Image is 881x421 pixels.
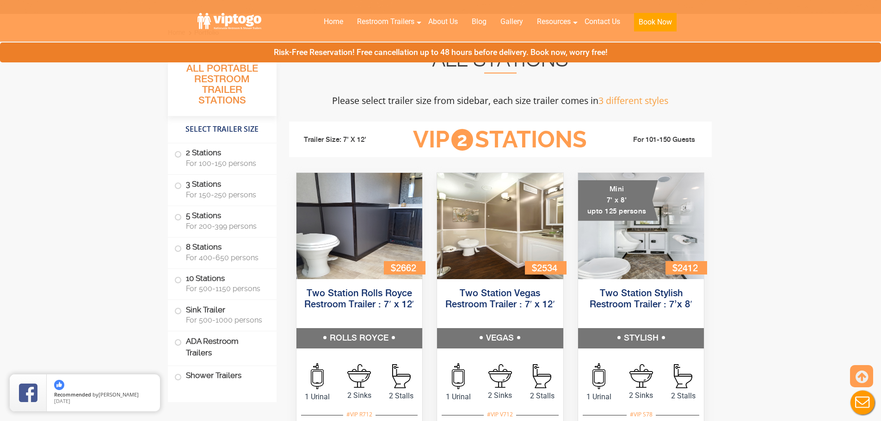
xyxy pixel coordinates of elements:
label: 5 Stations [174,206,270,235]
img: an icon of sink [347,364,371,388]
a: Resources [530,12,578,32]
img: an icon of urinal [311,363,324,389]
label: 8 Stations [174,238,270,266]
img: Side view of two station restroom trailer with separate doors for males and females [437,173,563,279]
span: 1 Urinal [578,391,620,403]
a: Blog [465,12,493,32]
label: ADA Restroom Trailers [174,331,270,363]
img: an icon of urinal [452,363,465,389]
span: For 500-1150 persons [186,284,265,293]
span: For 200-399 persons [186,222,265,231]
a: About Us [421,12,465,32]
span: 2 [451,129,473,151]
img: an icon of sink [488,364,512,388]
span: 2 Sinks [479,390,521,401]
img: an icon of urinal [592,363,605,389]
label: Sink Trailer [174,300,270,329]
img: an icon of Stall [674,364,692,388]
img: thumbs up icon [54,380,64,390]
img: Review Rating [19,384,37,402]
img: A mini restroom trailer with two separate stations and separate doors for males and females [578,173,704,279]
a: Restroom Trailers [350,12,421,32]
a: Two Station Vegas Restroom Trailer : 7′ x 12′ [445,289,555,310]
img: Side view of two station restroom trailer with separate doors for males and females [296,173,423,279]
h5: VEGAS [437,328,563,348]
span: 2 Sinks [338,390,380,401]
span: 1 Urinal [296,391,339,403]
img: an icon of sink [629,364,653,388]
h4: Select Trailer Size [168,121,277,138]
label: 3 Stations [174,175,270,203]
span: [PERSON_NAME] [99,391,139,398]
a: Home [317,12,350,32]
a: Book Now [627,12,684,37]
img: an icon of Stall [392,364,411,388]
label: Shower Trailers [174,366,270,386]
a: Two Station Rolls Royce Restroom Trailer : 7′ x 12′ [304,289,414,310]
span: For 100-150 persons [186,159,265,168]
div: #VIP V712 [484,409,516,421]
button: Live Chat [844,384,881,421]
h5: ROLLS ROYCE [296,328,423,348]
span: For 500-1000 persons [186,316,265,324]
div: $2412 [665,261,707,275]
a: Gallery [493,12,530,32]
div: $2662 [384,261,425,275]
h2: All Stations [289,51,712,73]
span: For 150-250 persons [186,190,265,199]
span: Recommended [54,391,91,398]
li: For 101-150 Guests [602,134,705,146]
div: $2534 [525,261,567,275]
label: 2 Stations [174,143,270,172]
div: #VIP S78 [627,409,656,421]
span: 2 Sinks [620,390,662,401]
span: 3 different styles [598,94,668,107]
a: Contact Us [578,12,627,32]
button: Book Now [634,13,677,31]
a: Two Station Stylish Restroom Trailer : 7’x 8′ [590,289,692,310]
div: #VIP R712 [343,409,376,421]
img: an icon of Stall [533,364,551,388]
p: Please select trailer size from sidebar, each size trailer comes in [289,92,712,110]
span: 2 Stalls [380,390,422,402]
span: 2 Stalls [662,390,704,402]
span: For 400-650 persons [186,253,265,262]
h3: VIP Stations [399,127,601,153]
div: Mini 7' x 8' upto 125 persons [578,180,658,221]
span: [DATE] [54,397,70,404]
span: 1 Urinal [437,391,479,403]
h5: STYLISH [578,328,704,348]
span: by [54,392,153,398]
li: Trailer Size: 7' X 12' [296,126,399,154]
label: 10 Stations [174,269,270,298]
h3: All Portable Restroom Trailer Stations [168,61,277,116]
span: 2 Stalls [521,390,563,402]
